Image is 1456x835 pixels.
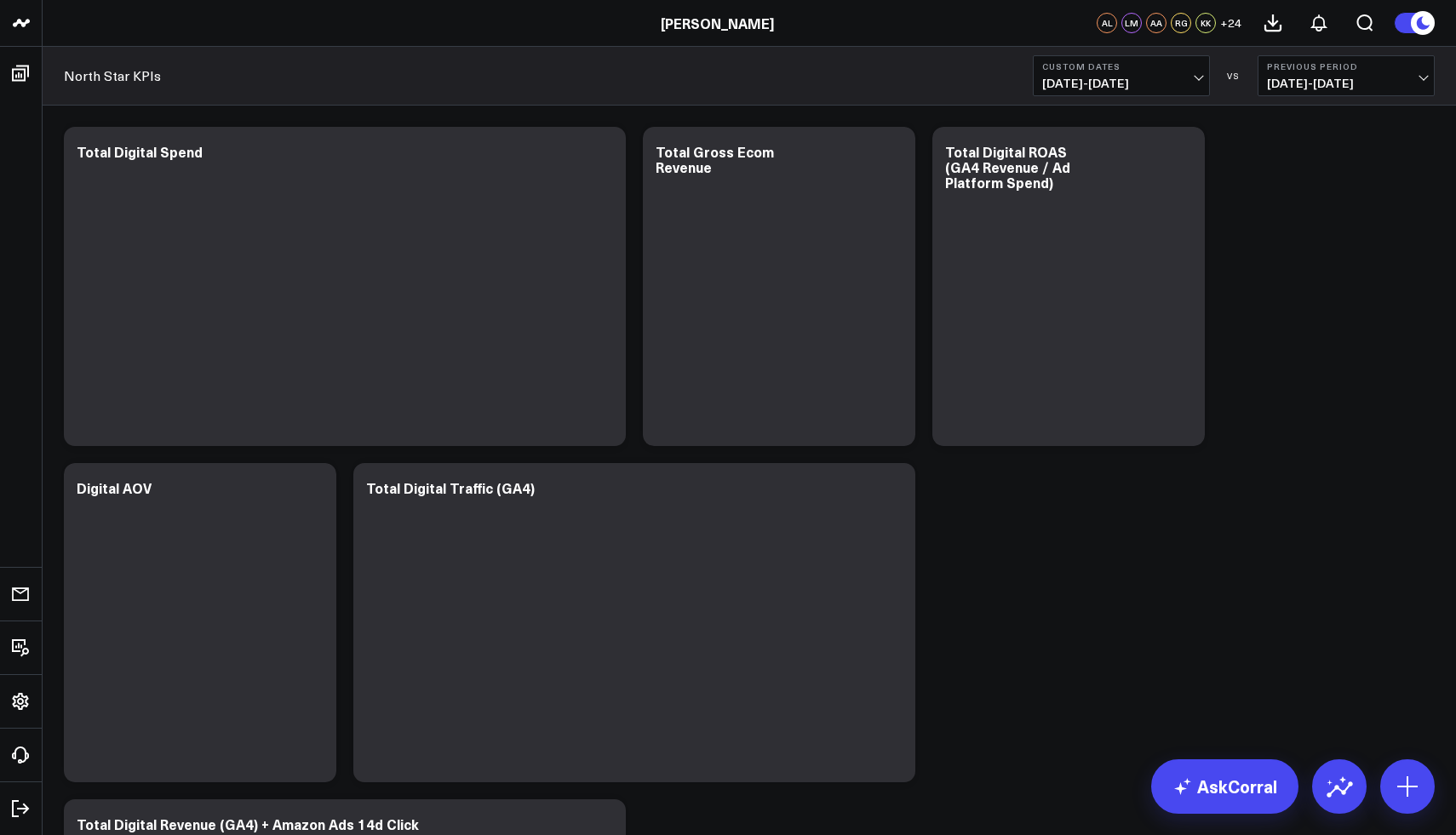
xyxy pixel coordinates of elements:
div: LM [1121,13,1142,33]
button: +24 [1220,13,1241,33]
div: Total Digital Spend [77,142,203,161]
span: [DATE] - [DATE] [1042,77,1201,90]
button: Previous Period[DATE]-[DATE] [1258,55,1435,96]
div: VS [1218,71,1249,81]
div: KK [1195,13,1216,33]
b: Custom Dates [1042,61,1201,71]
span: + 24 [1220,17,1241,29]
a: AskCorral [1151,759,1298,814]
div: RG [1171,13,1191,33]
div: AA [1146,13,1167,33]
div: Total Digital ROAS (GA4 Revenue / Ad Platform Spend) [945,142,1070,192]
div: Digital AOV [77,478,152,497]
div: AL [1097,13,1117,33]
button: Custom Dates[DATE]-[DATE] [1033,55,1210,96]
div: Total Digital Traffic (GA4) [366,478,535,497]
span: [DATE] - [DATE] [1267,77,1425,90]
a: [PERSON_NAME] [661,14,774,32]
b: Previous Period [1267,61,1425,71]
div: Total Gross Ecom Revenue [656,142,774,176]
a: North Star KPIs [64,66,161,85]
div: Total Digital Revenue (GA4) + Amazon Ads 14d Click [77,815,419,833]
